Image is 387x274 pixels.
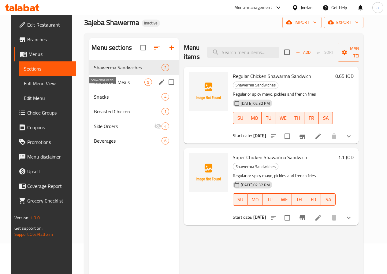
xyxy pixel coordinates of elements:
[341,210,356,225] button: show more
[345,133,352,140] svg: Show Choices
[343,45,374,60] span: Manage items
[164,40,179,55] button: Add section
[189,72,228,111] img: Regular Chicken Shawarma Sandwich
[89,104,179,119] div: Broasted Chicken1
[19,91,76,105] a: Edit Menu
[142,20,160,27] div: Inactive
[301,4,313,11] div: Jordan
[266,210,281,225] button: sort-choices
[327,129,341,144] button: delete
[233,82,278,89] span: Shawerma Sandwiches
[154,122,162,130] svg: Inactive section
[157,78,166,87] button: edit
[306,193,321,206] button: FR
[233,112,247,124] button: SU
[377,4,379,11] span: a
[14,135,76,149] a: Promotions
[341,129,356,144] button: show more
[321,193,336,206] button: SA
[137,41,150,54] span: Select all sections
[84,16,139,29] span: 3ajeba Shawerma
[236,114,245,122] span: SU
[309,195,318,204] span: FR
[89,133,179,148] div: Beverages6
[292,193,307,206] button: TH
[287,19,317,26] span: import
[293,48,313,57] button: Add
[338,153,354,162] h6: 1.1 JOD
[276,112,290,124] button: WE
[281,211,294,224] span: Select to update
[27,124,71,131] span: Coupons
[313,48,338,57] span: Select section first
[144,79,152,86] div: items
[14,179,76,193] a: Coverage Report
[327,210,341,225] button: delete
[184,43,200,61] h2: Menu items
[247,112,262,124] button: MO
[314,133,322,140] a: Edit menu item
[94,108,162,115] div: Broasted Chicken
[162,64,169,71] div: items
[27,109,71,116] span: Choice Groups
[329,19,359,26] span: export
[14,193,76,208] a: Grocery Checklist
[248,193,262,206] button: MO
[14,149,76,164] a: Menu disclaimer
[94,79,144,86] span: Shawerma Meals
[233,163,278,170] span: Shawerma Sandwiches
[94,64,162,71] div: Shawerma Sandwiches
[280,195,289,204] span: WE
[264,114,274,122] span: TU
[28,50,71,58] span: Menus
[14,32,76,47] a: Branches
[253,213,266,221] b: [DATE]
[345,214,352,221] svg: Show Choices
[236,195,245,204] span: SU
[145,79,152,85] span: 9
[89,60,179,75] div: Shawerma Sandwiches2
[323,195,333,204] span: SA
[250,195,260,204] span: MO
[321,114,331,122] span: SA
[91,43,132,52] h2: Menu sections
[314,214,322,221] a: Edit menu item
[292,114,302,122] span: TH
[150,40,164,55] span: Sort sections
[24,65,71,72] span: Sections
[281,46,293,59] span: Select section
[89,75,179,90] div: Shawerma Meals9edit
[233,90,333,98] p: Regular or spicy mayo, pickles and french fries
[14,120,76,135] a: Coupons
[27,168,71,175] span: Upsell
[19,76,76,91] a: Full Menu View
[162,109,169,115] span: 1
[27,138,71,146] span: Promotions
[238,100,272,106] span: [DATE] 02:32 PM
[14,17,76,32] a: Edit Restaurant
[89,119,179,133] div: Side Orders4
[290,112,304,124] button: TH
[189,153,228,192] img: Super Chicken Shawarma Sandwich
[94,137,162,144] span: Beverages
[162,137,169,144] div: items
[19,61,76,76] a: Sections
[282,17,322,28] button: import
[233,153,307,162] span: Super Chicken Shawarma Sandwich
[294,195,304,204] span: TH
[89,90,179,104] div: Snacks4
[304,112,319,124] button: FR
[162,138,169,144] span: 6
[14,164,76,179] a: Upsell
[233,213,252,221] span: Start date:
[295,210,310,225] button: Branch-specific-item
[162,108,169,115] div: items
[27,153,71,160] span: Menu disclaimer
[324,17,363,28] button: export
[162,122,169,130] div: items
[293,48,313,57] span: Add item
[338,43,379,62] button: Manage items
